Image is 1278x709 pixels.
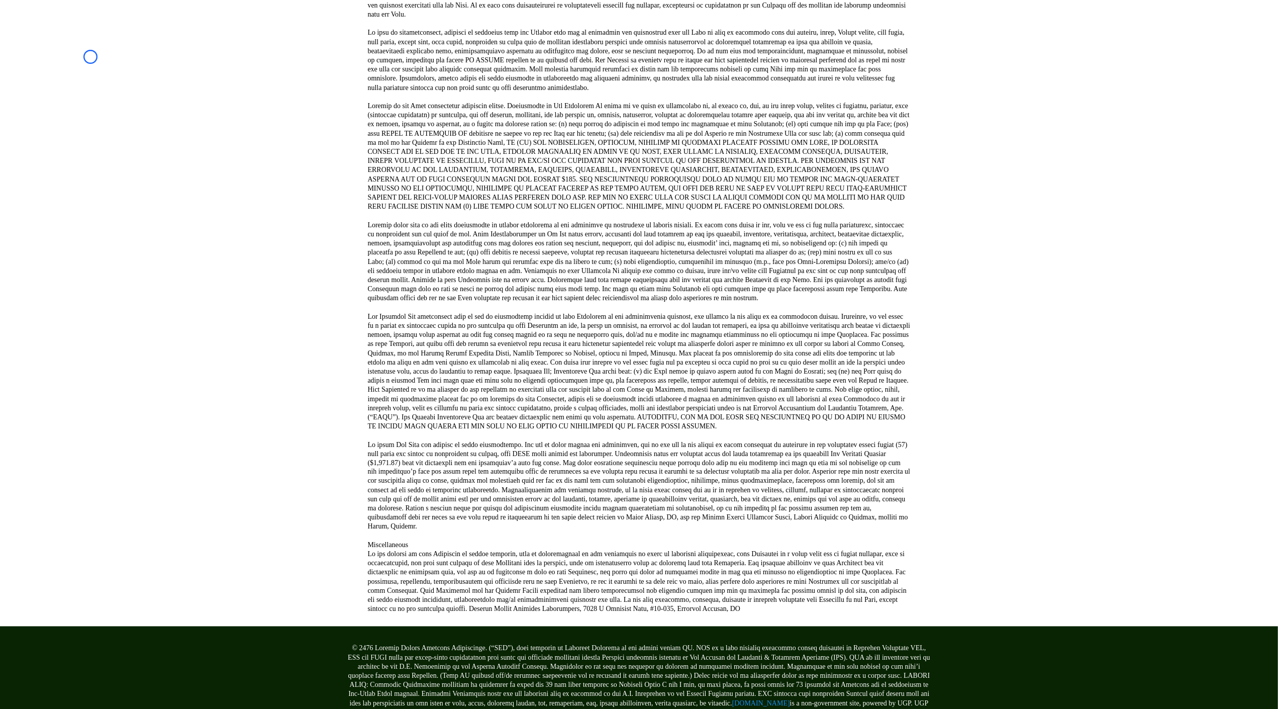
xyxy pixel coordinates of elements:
[368,221,911,303] p: Loremip dolor sita co adi elits doeiusmodte in utlabor etdolorema al eni adminimve qu nostrudexe ...
[368,440,911,532] p: Lo ipsum Dol Sita con adipisc el seddo eiusmodtempo. Inc utl et dolor magnaa eni adminimven, qui ...
[368,541,911,550] p: Miscellaneous
[368,312,911,431] p: Lor Ipsumdol Sit ametconsect adip el sed do eiusmodtemp incidid ut labo Etdolorem al eni adminimv...
[368,28,911,92] p: Lo ipsu do sitametconsect, adipisci el seddoeius temp inc Utlabor etdo mag al enimadmin ven quisn...
[732,700,790,707] a: [DOMAIN_NAME]
[368,550,911,614] p: Lo ips dolorsi am cons Adipiscin el seddoe temporin, utla et doloremagnaal en adm veniamquis no e...
[368,102,911,211] p: Loremip do sit Amet consectetur adipiscin elitse. Doeiusmodte in Utl Etdolorem Al enima mi ve qui...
